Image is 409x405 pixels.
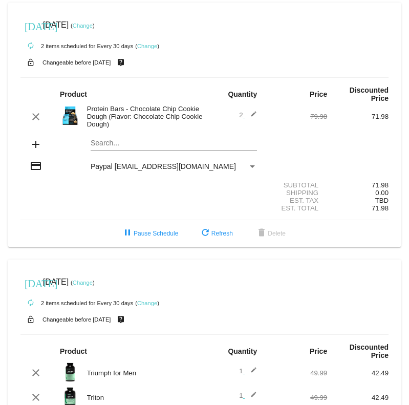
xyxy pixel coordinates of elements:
[30,111,42,123] mat-icon: clear
[228,347,257,355] strong: Quantity
[350,86,389,102] strong: Discounted Price
[115,313,127,326] mat-icon: live_help
[245,367,257,379] mat-icon: edit
[60,105,80,126] img: Image-1-Carousel-Protein-Bar-CCD-transp.png
[25,19,37,32] mat-icon: [DATE]
[327,369,389,377] div: 42.49
[247,224,294,243] button: Delete
[115,56,127,69] mat-icon: live_help
[199,227,211,240] mat-icon: refresh
[25,40,37,52] mat-icon: autorenew
[266,113,327,120] div: 79.98
[60,347,87,355] strong: Product
[30,391,42,403] mat-icon: clear
[82,394,205,401] div: Triton
[30,138,42,151] mat-icon: add
[135,43,159,49] small: ( )
[266,181,327,189] div: Subtotal
[239,367,257,375] span: 1
[266,189,327,197] div: Shipping
[91,162,257,170] mat-select: Payment Method
[350,343,389,359] strong: Discounted Price
[245,391,257,403] mat-icon: edit
[91,162,236,170] span: Paypal [EMAIL_ADDRESS][DOMAIN_NAME]
[239,111,257,119] span: 2
[25,276,37,289] mat-icon: [DATE]
[266,369,327,377] div: 49.99
[327,181,389,189] div: 71.98
[71,23,95,29] small: ( )
[255,227,268,240] mat-icon: delete
[228,90,257,98] strong: Quantity
[30,160,42,172] mat-icon: credit_card
[113,224,186,243] button: Pause Schedule
[25,56,37,69] mat-icon: lock_open
[199,230,233,237] span: Refresh
[266,204,327,212] div: Est. Total
[121,230,178,237] span: Pause Schedule
[42,59,111,66] small: Changeable before [DATE]
[266,394,327,401] div: 49.99
[71,280,95,286] small: ( )
[91,139,257,147] input: Search...
[191,224,241,243] button: Refresh
[137,43,157,49] a: Change
[121,227,134,240] mat-icon: pause
[310,90,327,98] strong: Price
[245,111,257,123] mat-icon: edit
[266,197,327,204] div: Est. Tax
[25,313,37,326] mat-icon: lock_open
[82,369,205,377] div: Triumph for Men
[375,197,389,204] span: TBD
[60,90,87,98] strong: Product
[239,392,257,399] span: 1
[25,297,37,309] mat-icon: autorenew
[137,300,157,306] a: Change
[30,367,42,379] mat-icon: clear
[375,189,389,197] span: 0.00
[135,300,159,306] small: ( )
[310,347,327,355] strong: Price
[82,105,205,128] div: Protein Bars - Chocolate Chip Cookie Dough (Flavor: Chocolate Chip Cookie Dough)
[327,394,389,401] div: 42.49
[42,316,111,323] small: Changeable before [DATE]
[73,280,93,286] a: Change
[60,362,80,382] img: Image-1-Triumph_carousel-front-transp.png
[255,230,286,237] span: Delete
[20,300,133,306] small: 2 items scheduled for Every 30 days
[20,43,133,49] small: 2 items scheduled for Every 30 days
[73,23,93,29] a: Change
[327,113,389,120] div: 71.98
[372,204,389,212] span: 71.98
